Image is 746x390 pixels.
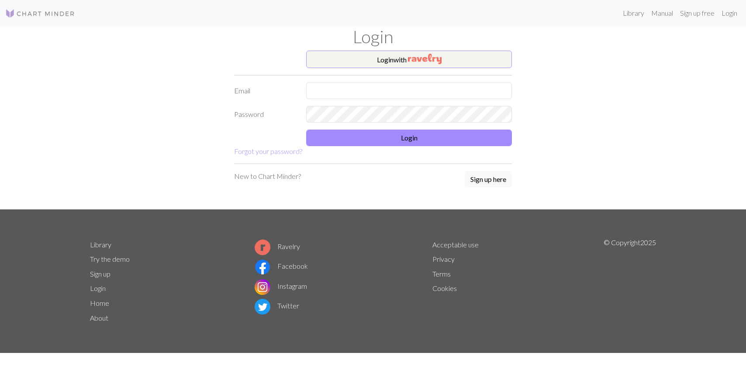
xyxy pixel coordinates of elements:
img: Twitter logo [255,299,270,315]
a: Terms [432,270,451,278]
a: About [90,314,108,322]
a: Home [90,299,109,307]
a: Acceptable use [432,240,479,249]
a: Library [90,240,111,249]
a: Sign up [90,270,111,278]
button: Sign up here [465,171,512,188]
a: Ravelry [255,242,300,250]
label: Email [229,82,301,99]
a: Forgot your password? [234,147,302,155]
a: Try the demo [90,255,130,263]
img: Ravelry [408,54,442,64]
a: Instagram [255,282,307,290]
img: Logo [5,8,75,19]
img: Ravelry logo [255,239,270,255]
a: Privacy [432,255,455,263]
p: © Copyright 2025 [604,237,656,325]
img: Facebook logo [255,259,270,275]
a: Login [718,4,741,22]
img: Instagram logo [255,279,270,295]
button: Loginwith [306,51,512,68]
a: Facebook [255,262,308,270]
a: Manual [648,4,677,22]
a: Login [90,284,106,292]
a: Cookies [432,284,457,292]
a: Twitter [255,301,299,310]
p: New to Chart Minder? [234,171,301,181]
a: Sign up here [465,171,512,188]
h1: Login [85,26,661,47]
a: Sign up free [677,4,718,22]
label: Password [229,106,301,123]
button: Login [306,130,512,146]
a: Library [619,4,648,22]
